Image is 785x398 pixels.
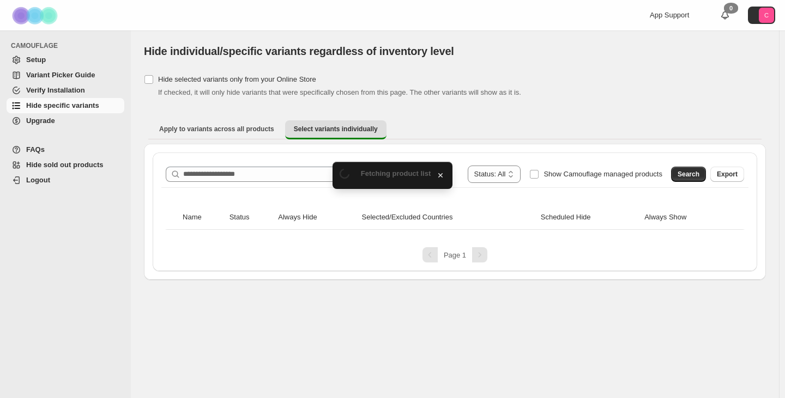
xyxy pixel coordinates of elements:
[285,120,387,139] button: Select variants individually
[717,170,738,179] span: Export
[161,247,748,262] nav: Pagination
[26,176,50,184] span: Logout
[26,101,99,109] span: Hide specific variants
[26,71,95,79] span: Variant Picker Guide
[7,68,124,83] a: Variant Picker Guide
[7,52,124,68] a: Setup
[26,161,104,169] span: Hide sold out products
[179,205,226,230] th: Name
[9,1,63,30] img: Camouflage
[359,205,538,230] th: Selected/Excluded Countries
[748,7,775,24] button: Avatar with initials C
[275,205,358,230] th: Always Hide
[294,125,378,133] span: Select variants individually
[764,12,769,19] text: C
[7,83,124,98] a: Verify Installation
[150,120,283,138] button: Apply to variants across all products
[678,170,699,179] span: Search
[444,251,466,259] span: Page 1
[641,205,730,230] th: Always Show
[158,88,521,96] span: If checked, it will only hide variants that were specifically chosen from this page. The other va...
[144,45,454,57] span: Hide individual/specific variants regardless of inventory level
[544,170,662,178] span: Show Camouflage managed products
[759,8,774,23] span: Avatar with initials C
[7,98,124,113] a: Hide specific variants
[26,56,46,64] span: Setup
[650,11,689,19] span: App Support
[159,125,274,133] span: Apply to variants across all products
[7,157,124,173] a: Hide sold out products
[26,86,85,94] span: Verify Installation
[7,113,124,128] a: Upgrade
[724,3,738,14] div: 0
[26,145,45,154] span: FAQs
[158,75,316,83] span: Hide selected variants only from your Online Store
[26,117,55,125] span: Upgrade
[671,167,706,182] button: Search
[7,173,124,188] a: Logout
[7,142,124,157] a: FAQs
[144,144,766,280] div: Select variants individually
[11,41,125,50] span: CAMOUFLAGE
[226,205,275,230] th: Status
[361,169,431,177] span: Fetching product list
[710,167,744,182] button: Export
[720,10,730,21] a: 0
[538,205,641,230] th: Scheduled Hide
